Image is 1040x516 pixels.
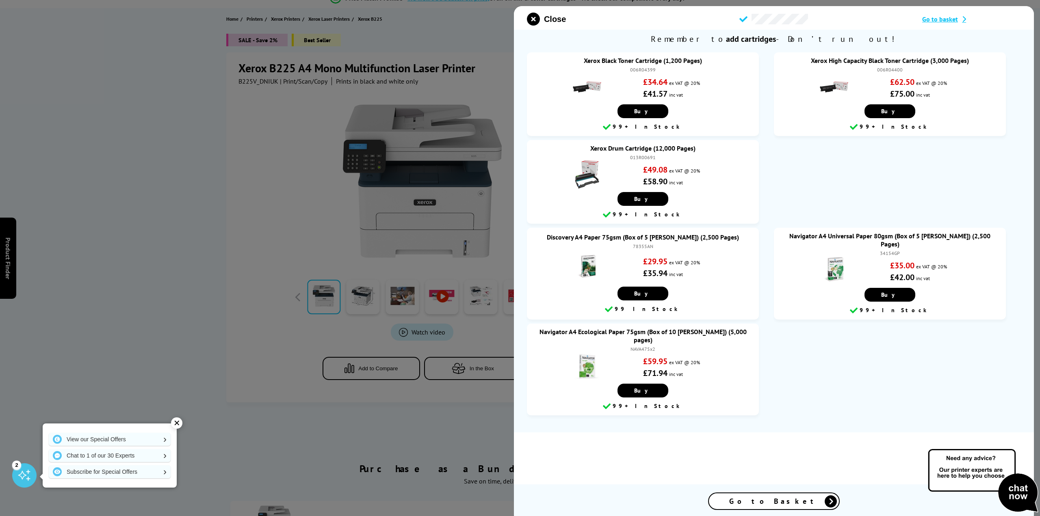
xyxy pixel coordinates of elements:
[890,77,914,87] strong: £62.50
[535,243,751,249] div: 78355AN
[922,15,1021,23] a: Go to basket
[49,449,171,462] a: Chat to 1 of our 30 Experts
[584,56,702,65] a: Xerox Black Toner Cartridge (1,200 Pages)
[890,89,914,99] strong: £75.00
[531,122,755,132] div: 99+ In Stock
[535,346,751,352] div: NAVA475x2
[820,73,848,101] img: Xerox High Capacity Black Toner Cartridge (3,000 Pages)
[669,168,700,174] span: ex VAT @ 20%
[573,73,601,101] img: Xerox Black Toner Cartridge (1,200 Pages)
[531,304,755,314] div: 99 In Stock
[669,80,700,86] span: ex VAT @ 20%
[782,67,998,73] div: 006R04400
[573,160,601,189] img: Xerox Drum Cartridge (12,000 Pages)
[922,15,958,23] span: Go to basket
[531,210,755,220] div: 99+ In Stock
[643,256,667,267] strong: £29.95
[12,460,21,469] div: 2
[643,268,667,279] strong: £35.94
[881,108,899,115] span: Buy
[49,433,171,446] a: View our Special Offers
[535,154,751,160] div: 013R00691
[643,89,667,99] strong: £41.57
[782,250,998,256] div: 34154GP
[669,92,683,98] span: inc vat
[669,259,700,266] span: ex VAT @ 20%
[643,176,667,187] strong: £58.90
[514,30,1034,48] span: Remember to - Don’t run out!
[547,233,739,241] a: Discovery A4 Paper 75gsm (Box of 5 [PERSON_NAME]) (2,500 Pages)
[634,290,652,297] span: Buy
[778,122,1002,132] div: 99+ In Stock
[778,306,1002,315] div: 99+ In Stock
[590,144,695,152] a: Xerox Drum Cartridge (12,000 Pages)
[573,252,601,281] img: Discovery A4 Paper 75gsm (Box of 5 Reams) (2,500 Pages)
[669,179,683,186] span: inc vat
[539,328,747,344] a: Navigator A4 Ecological Paper 75gsm (Box of 10 [PERSON_NAME]) (5,000 pages)
[916,275,930,281] span: inc vat
[49,465,171,478] a: Subscribe for Special Offers
[527,13,566,26] button: close modal
[789,232,990,248] a: Navigator A4 Universal Paper 80gsm (Box of 5 [PERSON_NAME]) (2,500 Pages)
[531,402,755,411] div: 99+ In Stock
[890,260,914,271] strong: £35.00
[544,15,566,24] span: Close
[926,448,1040,514] img: Open Live Chat window
[535,67,751,73] div: 006R04399
[916,80,947,86] span: ex VAT @ 20%
[634,387,652,394] span: Buy
[634,195,652,203] span: Buy
[643,368,667,378] strong: £71.94
[669,371,683,377] span: inc vat
[916,263,947,270] span: ex VAT @ 20%
[916,92,930,98] span: inc vat
[669,271,683,277] span: inc vat
[643,356,667,367] strong: £59.95
[171,417,182,429] div: ✕
[573,352,601,380] img: Navigator A4 Ecological Paper 75gsm (Box of 10 Reams) (5,000 pages)
[643,77,667,87] strong: £34.64
[726,34,776,44] b: add cartridges
[643,164,667,175] strong: £49.08
[881,291,899,298] span: Buy
[820,256,848,285] img: Navigator A4 Universal Paper 80gsm (Box of 5 Reams) (2,500 Pages)
[729,497,819,506] span: Go to Basket
[669,359,700,365] span: ex VAT @ 20%
[708,492,840,510] a: Go to Basket
[811,56,969,65] a: Xerox High Capacity Black Toner Cartridge (3,000 Pages)
[890,272,914,283] strong: £42.00
[634,108,652,115] span: Buy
